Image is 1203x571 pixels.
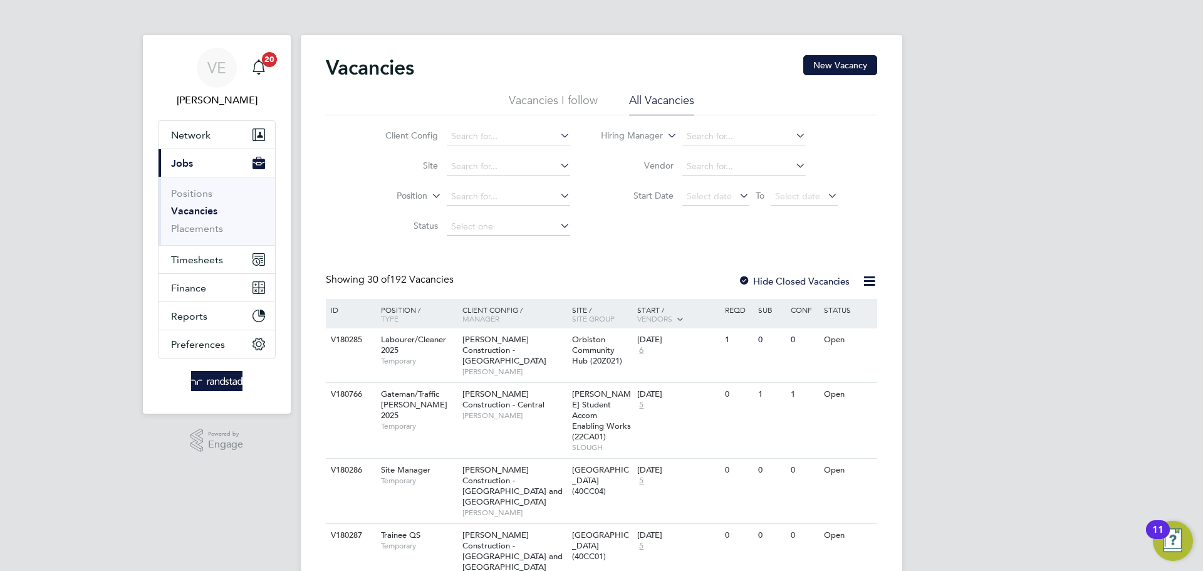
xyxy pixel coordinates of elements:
span: [PERSON_NAME] Construction - Central [462,389,544,410]
div: Open [821,459,875,482]
span: 30 of [367,273,390,286]
div: ID [328,299,372,320]
span: [PERSON_NAME] [462,508,566,518]
span: 6 [637,345,645,356]
div: [DATE] [637,389,719,400]
a: Placements [171,223,223,234]
div: Showing [326,273,456,286]
span: Orbiston Community Hub (20Z021) [572,334,622,366]
div: Position / [372,299,459,329]
a: Vacancies [171,205,217,217]
a: Positions [171,187,212,199]
span: Temporary [381,541,456,551]
label: Start Date [601,190,674,201]
span: To [752,187,768,204]
div: [DATE] [637,530,719,541]
button: Finance [159,274,275,301]
span: Vicky Egan [158,93,276,108]
span: [PERSON_NAME] Construction - [GEOGRAPHIC_DATA] [462,334,546,366]
div: V180286 [328,459,372,482]
div: 1 [722,328,754,352]
div: 0 [788,524,820,547]
div: 0 [722,524,754,547]
div: Open [821,524,875,547]
a: VE[PERSON_NAME] [158,48,276,108]
span: Engage [208,439,243,450]
div: Jobs [159,177,275,245]
h2: Vacancies [326,55,414,80]
label: Hiring Manager [591,130,663,142]
span: [PERSON_NAME] Construction - [GEOGRAPHIC_DATA] and [GEOGRAPHIC_DATA] [462,464,563,507]
input: Search for... [447,128,570,145]
button: New Vacancy [803,55,877,75]
div: Conf [788,299,820,320]
span: Preferences [171,338,225,350]
span: Vendors [637,313,672,323]
span: Finance [171,282,206,294]
button: Open Resource Center, 11 new notifications [1153,521,1193,561]
div: Reqd [722,299,754,320]
input: Search for... [682,158,806,175]
span: Temporary [381,421,456,431]
input: Search for... [447,188,570,206]
div: 0 [788,328,820,352]
span: SLOUGH [572,443,632,453]
span: Select date [775,191,820,202]
img: randstad-logo-retina.png [191,371,243,391]
label: Vendor [601,160,674,171]
span: 192 Vacancies [367,273,454,286]
div: V180285 [328,328,372,352]
div: 1 [788,383,820,406]
span: Temporary [381,356,456,366]
input: Search for... [682,128,806,145]
div: Site / [569,299,635,329]
span: Gateman/Traffic [PERSON_NAME] 2025 [381,389,447,421]
span: 5 [637,400,645,411]
button: Jobs [159,149,275,177]
div: Open [821,383,875,406]
button: Preferences [159,330,275,358]
span: 5 [637,541,645,552]
span: Powered by [208,429,243,439]
span: Network [171,129,211,141]
div: [DATE] [637,335,719,345]
div: 0 [755,328,788,352]
label: Site [366,160,438,171]
input: Select one [447,218,570,236]
span: Site Group [572,313,615,323]
span: Site Manager [381,464,430,475]
span: Type [381,313,398,323]
span: [PERSON_NAME] Student Accom Enabling Works (22CA01) [572,389,631,442]
div: 1 [755,383,788,406]
span: [PERSON_NAME] [462,411,566,421]
input: Search for... [447,158,570,175]
span: Manager [462,313,499,323]
li: All Vacancies [629,93,694,115]
a: Go to home page [158,371,276,391]
a: 20 [246,48,271,88]
span: [PERSON_NAME] [462,367,566,377]
nav: Main navigation [143,35,291,414]
span: Select date [687,191,732,202]
div: Status [821,299,875,320]
button: Timesheets [159,246,275,273]
div: 0 [722,459,754,482]
label: Status [366,220,438,231]
div: Sub [755,299,788,320]
div: 0 [755,524,788,547]
span: Reports [171,310,207,322]
div: V180287 [328,524,372,547]
li: Vacancies I follow [509,93,598,115]
span: Labourer/Cleaner 2025 [381,334,446,355]
div: 0 [755,459,788,482]
div: 0 [788,459,820,482]
span: Timesheets [171,254,223,266]
span: [GEOGRAPHIC_DATA] (40CC04) [572,464,629,496]
span: Jobs [171,157,193,169]
span: Trainee QS [381,530,420,540]
button: Network [159,121,275,149]
span: Temporary [381,476,456,486]
div: 11 [1152,530,1164,546]
div: V180766 [328,383,372,406]
span: VE [207,60,226,76]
